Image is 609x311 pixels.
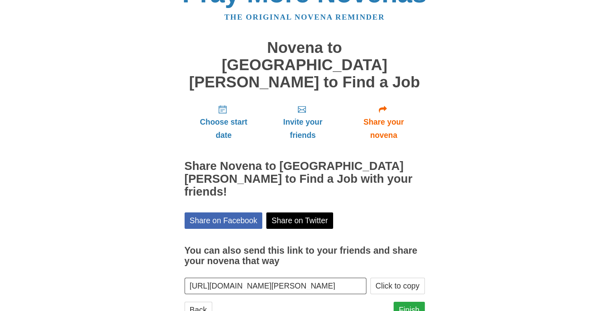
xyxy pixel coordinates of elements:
a: Choose start date [185,99,263,146]
button: Click to copy [370,278,425,294]
a: Invite your friends [263,99,342,146]
h1: Novena to [GEOGRAPHIC_DATA][PERSON_NAME] to Find a Job [185,39,425,91]
h2: Share Novena to [GEOGRAPHIC_DATA][PERSON_NAME] to Find a Job with your friends! [185,160,425,198]
a: Share on Twitter [266,212,333,229]
a: Share on Facebook [185,212,263,229]
h3: You can also send this link to your friends and share your novena that way [185,246,425,266]
a: The original novena reminder [224,13,385,21]
span: Choose start date [193,115,255,142]
span: Invite your friends [271,115,334,142]
a: Share your novena [343,99,425,146]
span: Share your novena [351,115,417,142]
